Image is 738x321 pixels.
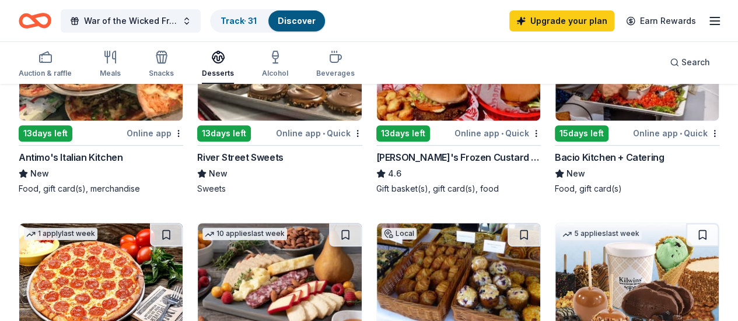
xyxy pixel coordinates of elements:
[509,10,614,31] a: Upgrade your plan
[197,125,251,142] div: 13 days left
[197,9,362,195] a: Image for River Street Sweets13days leftOnline app•QuickRiver Street SweetsNewSweets
[127,126,183,140] div: Online app
[19,150,123,164] div: Antimo's Italian Kitchen
[100,69,121,78] div: Meals
[555,9,719,195] a: Image for Bacio Kitchen + CateringLocal15days leftOnline app•QuickBacio Kitchen + CateringNewFood...
[149,45,174,84] button: Snacks
[19,69,72,78] div: Auction & raffle
[19,9,183,195] a: Image for Antimo's Italian KitchenLocal13days leftOnline appAntimo's Italian KitchenNewFood, gift...
[454,126,541,140] div: Online app Quick
[202,45,234,84] button: Desserts
[19,45,72,84] button: Auction & raffle
[197,150,283,164] div: River Street Sweets
[388,167,401,181] span: 4.6
[24,228,97,240] div: 1 apply last week
[202,69,234,78] div: Desserts
[202,228,287,240] div: 10 applies last week
[278,16,316,26] a: Discover
[316,69,355,78] div: Beverages
[262,69,288,78] div: Alcohol
[555,183,719,195] div: Food, gift card(s)
[149,69,174,78] div: Snacks
[210,9,326,33] button: Track· 31Discover
[84,14,177,28] span: War of the Wicked Friendly 10uC
[323,129,325,138] span: •
[555,125,608,142] div: 15 days left
[376,9,541,195] a: Image for Freddy's Frozen Custard & Steakburgers9 applieslast week13days leftOnline app•Quick[PER...
[633,126,719,140] div: Online app Quick
[221,16,257,26] a: Track· 31
[316,45,355,84] button: Beverages
[209,167,228,181] span: New
[501,129,503,138] span: •
[376,150,541,164] div: [PERSON_NAME]'s Frozen Custard & Steakburgers
[560,228,642,240] div: 5 applies last week
[619,10,703,31] a: Earn Rewards
[680,129,682,138] span: •
[382,228,417,239] div: Local
[61,9,201,33] button: War of the Wicked Friendly 10uC
[566,167,585,181] span: New
[19,7,51,34] a: Home
[276,126,362,140] div: Online app Quick
[30,167,49,181] span: New
[681,55,710,69] span: Search
[262,45,288,84] button: Alcohol
[376,125,430,142] div: 13 days left
[555,150,664,164] div: Bacio Kitchen + Catering
[197,183,362,195] div: Sweets
[100,45,121,84] button: Meals
[19,125,72,142] div: 13 days left
[376,183,541,195] div: Gift basket(s), gift card(s), food
[660,51,719,74] button: Search
[19,183,183,195] div: Food, gift card(s), merchandise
